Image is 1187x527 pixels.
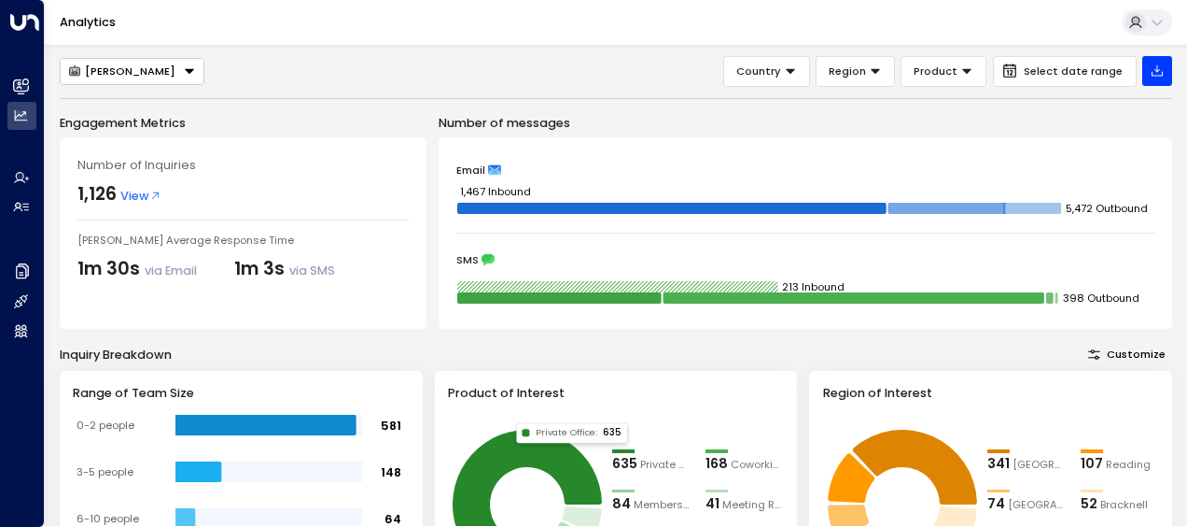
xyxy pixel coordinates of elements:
[460,184,531,199] tspan: 1,467 Inbound
[823,384,1159,402] h3: Region of Interest
[68,64,175,78] div: [PERSON_NAME]
[705,454,784,475] div: 168Coworking
[640,457,691,473] span: Private Office
[612,494,691,515] div: 84Membership
[1066,201,1148,216] tspan: 5,472 Outbound
[705,454,728,475] div: 168
[381,417,401,433] tspan: 581
[77,256,197,283] div: 1m 30s
[77,418,134,433] tspan: 0-2 people
[1082,344,1172,364] button: Customize
[612,454,637,475] div: 635
[987,494,1005,515] div: 74
[439,114,1172,132] p: Number of messages
[448,384,784,402] h3: Product of Interest
[736,63,781,79] span: Country
[1081,494,1097,515] div: 52
[987,454,1010,475] div: 341
[829,63,866,79] span: Region
[1081,454,1159,475] div: 107Reading
[120,187,161,205] span: View
[987,454,1066,475] div: 341London
[1100,497,1148,513] span: Bracknell
[456,164,485,177] span: Email
[77,233,409,249] div: [PERSON_NAME] Average Response Time
[77,156,409,174] div: Number of Inquiries
[816,56,895,87] button: Region
[705,494,784,515] div: 41Meeting Room
[60,346,172,363] div: Inquiry Breakdown
[381,463,401,479] tspan: 148
[289,263,335,278] span: via SMS
[234,256,335,283] div: 1m 3s
[77,181,117,208] div: 1,126
[1012,457,1066,473] span: London
[77,464,133,479] tspan: 3-5 people
[384,510,401,526] tspan: 64
[73,384,409,402] h3: Range of Team Size
[705,494,719,515] div: 41
[901,56,986,87] button: Product
[1063,291,1139,306] tspan: 398 Outbound
[612,494,631,515] div: 84
[722,497,784,513] span: Meeting Room
[723,56,810,87] button: Country
[1081,454,1103,475] div: 107
[612,454,691,475] div: 635Private Office
[914,63,957,79] span: Product
[77,511,139,526] tspan: 6-10 people
[1008,497,1066,513] span: Manchester
[731,457,784,473] span: Coworking
[634,497,691,513] span: Membership
[456,253,1154,266] div: SMS
[993,56,1137,87] button: Select date range
[1081,494,1159,515] div: 52Bracknell
[1106,457,1151,473] span: Reading
[60,14,116,30] a: Analytics
[987,494,1066,515] div: 74Manchester
[145,263,197,278] span: via Email
[60,58,204,85] button: [PERSON_NAME]
[1024,65,1123,78] span: Select date range
[60,114,426,132] p: Engagement Metrics
[60,58,204,85] div: Button group with a nested menu
[783,279,845,294] tspan: 213 Inbound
